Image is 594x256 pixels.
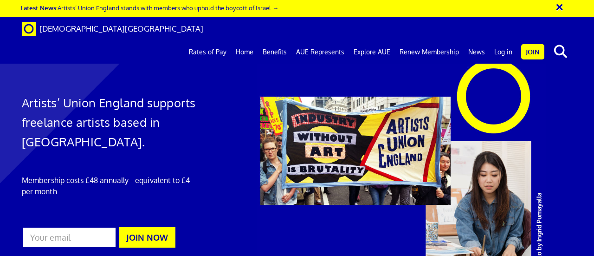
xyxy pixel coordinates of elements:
button: JOIN NOW [119,227,175,248]
a: Log in [490,40,517,64]
a: Latest News:Artists’ Union England stands with members who uphold the boycott of Israel → [20,4,278,12]
a: News [464,40,490,64]
p: Membership costs £48 annually – equivalent to £4 per month. [22,175,196,197]
strong: Latest News: [20,4,58,12]
a: Benefits [258,40,291,64]
h1: Artists’ Union England supports freelance artists based in [GEOGRAPHIC_DATA]. [22,93,196,151]
a: Brand [DEMOGRAPHIC_DATA][GEOGRAPHIC_DATA] [15,17,210,40]
button: search [546,42,575,61]
span: [DEMOGRAPHIC_DATA][GEOGRAPHIC_DATA] [39,24,203,33]
a: Home [231,40,258,64]
a: AUE Represents [291,40,349,64]
input: Your email [22,227,116,248]
a: Join [521,44,544,59]
a: Rates of Pay [184,40,231,64]
a: Explore AUE [349,40,395,64]
a: Renew Membership [395,40,464,64]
